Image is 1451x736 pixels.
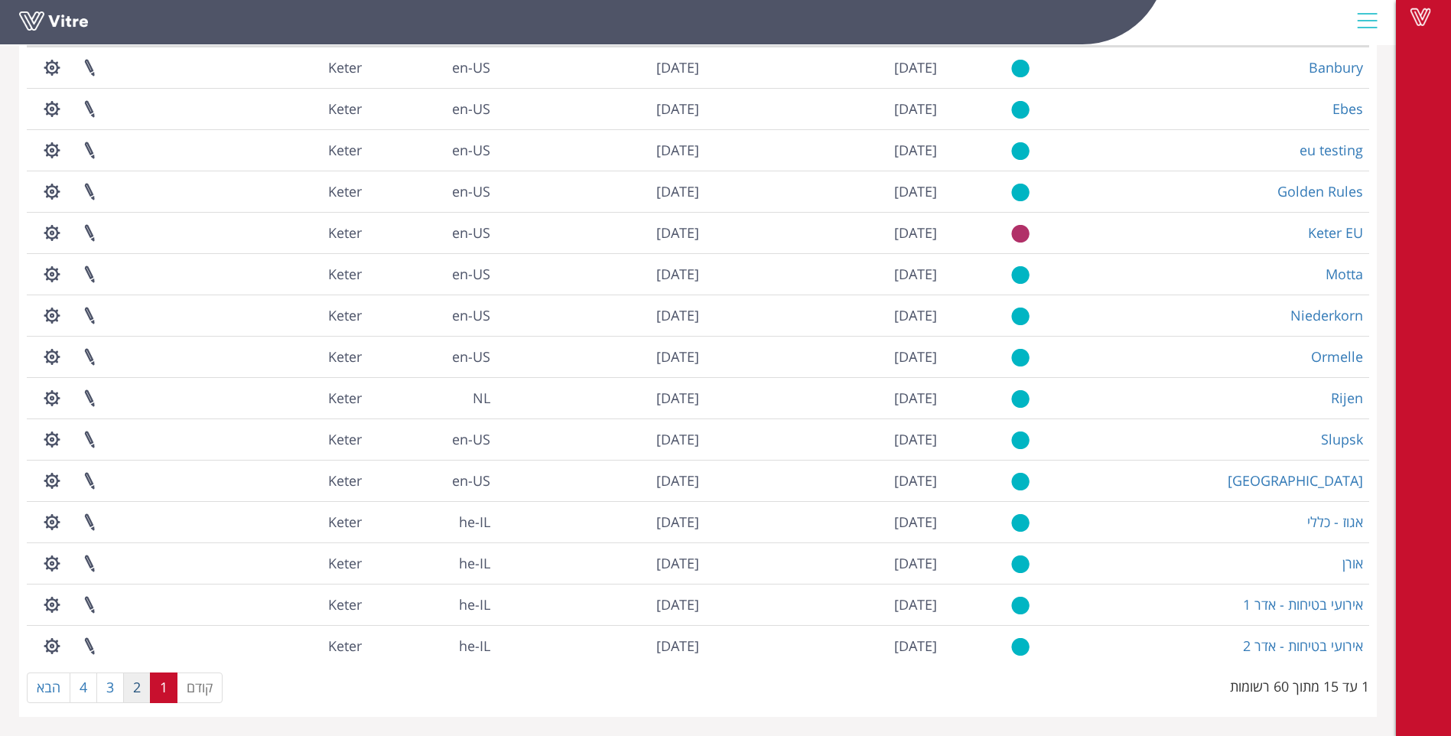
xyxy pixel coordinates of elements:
[368,501,496,542] td: he-IL
[368,47,496,88] td: en-US
[1309,58,1363,77] a: Banbury
[328,141,362,159] span: 218
[1011,59,1030,78] img: yes
[368,129,496,171] td: en-US
[368,295,496,336] td: en-US
[328,182,362,200] span: 218
[705,47,943,88] td: [DATE]
[177,672,223,703] a: קודם
[705,418,943,460] td: [DATE]
[1011,637,1030,656] img: yes
[496,212,705,253] td: [DATE]
[1011,389,1030,409] img: yes
[1332,99,1363,118] a: Ebes
[705,584,943,625] td: [DATE]
[368,171,496,212] td: en-US
[705,460,943,501] td: [DATE]
[496,542,705,584] td: [DATE]
[150,672,177,703] a: 1
[328,637,362,655] span: 218
[1011,265,1030,285] img: yes
[1300,141,1363,159] a: eu testing
[368,460,496,501] td: en-US
[328,430,362,448] span: 218
[368,377,496,418] td: NL
[496,129,705,171] td: [DATE]
[328,471,362,490] span: 218
[705,625,943,666] td: [DATE]
[705,542,943,584] td: [DATE]
[1243,595,1363,614] a: אירועי בטיחות - אדר 1
[328,554,362,572] span: 218
[705,171,943,212] td: [DATE]
[1311,347,1363,366] a: Ormelle
[328,223,362,242] span: 218
[328,389,362,407] span: 218
[328,58,362,77] span: 218
[1228,471,1363,490] a: [GEOGRAPHIC_DATA]
[368,336,496,377] td: en-US
[705,501,943,542] td: [DATE]
[705,295,943,336] td: [DATE]
[1308,223,1363,242] a: Keter EU
[705,377,943,418] td: [DATE]
[496,418,705,460] td: [DATE]
[123,672,151,703] a: 2
[496,584,705,625] td: [DATE]
[705,336,943,377] td: [DATE]
[1011,142,1030,161] img: yes
[1290,306,1363,324] a: Niederkorn
[1011,555,1030,574] img: yes
[368,253,496,295] td: en-US
[328,513,362,531] span: 218
[368,542,496,584] td: he-IL
[1342,554,1363,572] a: אורן
[1331,389,1363,407] a: Rijen
[496,171,705,212] td: [DATE]
[328,306,362,324] span: 218
[1011,307,1030,326] img: yes
[328,265,362,283] span: 218
[496,625,705,666] td: [DATE]
[1011,183,1030,202] img: yes
[70,672,97,703] a: 4
[27,672,70,703] a: הבא
[496,336,705,377] td: [DATE]
[1011,100,1030,119] img: yes
[705,129,943,171] td: [DATE]
[1307,513,1363,531] a: אגוז - כללי
[1011,431,1030,450] img: yes
[496,501,705,542] td: [DATE]
[496,377,705,418] td: [DATE]
[1011,224,1030,243] img: no
[496,295,705,336] td: [DATE]
[496,253,705,295] td: [DATE]
[496,88,705,129] td: [DATE]
[1243,637,1363,655] a: אירועי בטיחות - אדר 2
[1321,430,1363,448] a: Slupsk
[328,99,362,118] span: 218
[496,460,705,501] td: [DATE]
[328,347,362,366] span: 218
[96,672,124,703] a: 3
[1277,182,1363,200] a: Golden Rules
[1011,472,1030,491] img: yes
[368,584,496,625] td: he-IL
[1011,513,1030,532] img: yes
[368,88,496,129] td: en-US
[328,595,362,614] span: 218
[368,625,496,666] td: he-IL
[705,88,943,129] td: [DATE]
[1326,265,1363,283] a: Motta
[705,253,943,295] td: [DATE]
[496,47,705,88] td: [DATE]
[1011,596,1030,615] img: yes
[368,418,496,460] td: en-US
[368,212,496,253] td: en-US
[1011,348,1030,367] img: yes
[705,212,943,253] td: [DATE]
[1230,671,1369,697] div: 1 עד 15 מתוך 60 רשומות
